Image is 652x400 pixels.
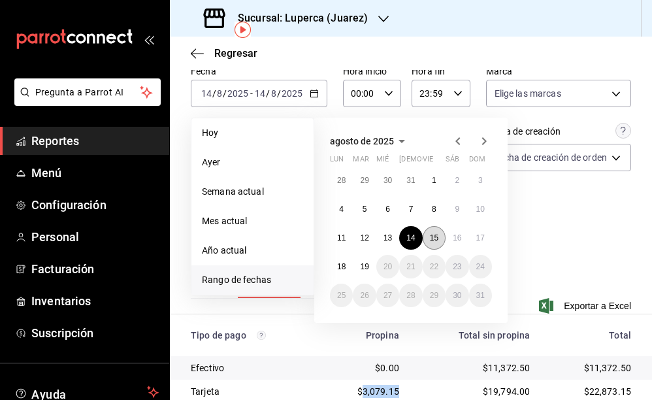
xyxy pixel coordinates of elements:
[31,260,159,278] span: Facturación
[469,226,492,250] button: 17 de agosto de 2025
[337,262,346,271] abbr: 18 de agosto de 2025
[191,330,310,341] div: Tipo de pago
[453,291,461,300] abbr: 30 de agosto de 2025
[201,88,212,99] input: --
[399,155,476,169] abbr: jueves
[216,88,223,99] input: --
[446,226,468,250] button: 16 de agosto de 2025
[406,233,415,242] abbr: 14 de agosto de 2025
[423,197,446,221] button: 8 de agosto de 2025
[423,284,446,307] button: 29 de agosto de 2025
[453,262,461,271] abbr: 23 de agosto de 2025
[202,214,303,228] span: Mes actual
[331,361,399,375] div: $0.00
[353,155,368,169] abbr: martes
[330,284,353,307] button: 25 de agosto de 2025
[383,176,392,185] abbr: 30 de julio de 2025
[31,196,159,214] span: Configuración
[9,95,161,108] a: Pregunta a Parrot AI
[486,67,631,76] label: Marca
[383,291,392,300] abbr: 27 de agosto de 2025
[353,284,376,307] button: 26 de agosto de 2025
[385,205,390,214] abbr: 6 de agosto de 2025
[469,197,492,221] button: 10 de agosto de 2025
[495,87,561,100] span: Elige las marcas
[191,385,310,398] div: Tarjeta
[376,197,399,221] button: 6 de agosto de 2025
[235,22,251,38] img: Tooltip marker
[376,169,399,192] button: 30 de julio de 2025
[331,330,399,341] div: Propina
[212,88,216,99] span: /
[330,133,410,149] button: agosto de 2025
[330,136,394,146] span: agosto de 2025
[446,284,468,307] button: 30 de agosto de 2025
[330,197,353,221] button: 4 de agosto de 2025
[420,385,530,398] div: $19,794.00
[469,284,492,307] button: 31 de agosto de 2025
[330,255,353,278] button: 18 de agosto de 2025
[376,284,399,307] button: 27 de agosto de 2025
[227,10,368,26] h3: Sucursal: Luperca (Juarez)
[31,228,159,246] span: Personal
[191,361,310,375] div: Efectivo
[412,67,470,76] label: Hora fin
[406,176,415,185] abbr: 31 de julio de 2025
[446,197,468,221] button: 9 de agosto de 2025
[202,126,303,140] span: Hoy
[420,330,530,341] div: Total sin propina
[423,169,446,192] button: 1 de agosto de 2025
[430,233,438,242] abbr: 15 de agosto de 2025
[331,385,399,398] div: $3,079.15
[469,169,492,192] button: 3 de agosto de 2025
[383,233,392,242] abbr: 13 de agosto de 2025
[432,176,436,185] abbr: 1 de agosto de 2025
[191,47,257,59] button: Regresar
[31,164,159,182] span: Menú
[227,88,249,99] input: ----
[476,233,485,242] abbr: 17 de agosto de 2025
[476,205,485,214] abbr: 10 de agosto de 2025
[353,226,376,250] button: 12 de agosto de 2025
[266,88,270,99] span: /
[330,155,344,169] abbr: lunes
[446,155,459,169] abbr: sábado
[399,169,422,192] button: 31 de julio de 2025
[360,233,368,242] abbr: 12 de agosto de 2025
[469,255,492,278] button: 24 de agosto de 2025
[360,176,368,185] abbr: 29 de julio de 2025
[478,176,483,185] abbr: 3 de agosto de 2025
[406,291,415,300] abbr: 28 de agosto de 2025
[250,88,253,99] span: -
[551,385,631,398] div: $22,873.15
[376,255,399,278] button: 20 de agosto de 2025
[423,226,446,250] button: 15 de agosto de 2025
[31,324,159,342] span: Suscripción
[31,292,159,310] span: Inventarios
[383,262,392,271] abbr: 20 de agosto de 2025
[455,176,459,185] abbr: 2 de agosto de 2025
[430,262,438,271] abbr: 22 de agosto de 2025
[144,34,154,44] button: open_drawer_menu
[14,78,161,106] button: Pregunta a Parrot AI
[35,86,140,99] span: Pregunta a Parrot AI
[363,205,367,214] abbr: 5 de agosto de 2025
[214,47,257,59] span: Regresar
[191,67,327,76] label: Fecha
[455,205,459,214] abbr: 9 de agosto de 2025
[446,255,468,278] button: 23 de agosto de 2025
[360,291,368,300] abbr: 26 de agosto de 2025
[339,205,344,214] abbr: 4 de agosto de 2025
[281,88,303,99] input: ----
[423,255,446,278] button: 22 de agosto de 2025
[277,88,281,99] span: /
[399,255,422,278] button: 21 de agosto de 2025
[406,262,415,271] abbr: 21 de agosto de 2025
[495,151,607,164] span: Fecha de creación de orden
[202,273,303,287] span: Rango de fechas
[330,169,353,192] button: 28 de julio de 2025
[551,361,631,375] div: $11,372.50
[353,169,376,192] button: 29 de julio de 2025
[223,88,227,99] span: /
